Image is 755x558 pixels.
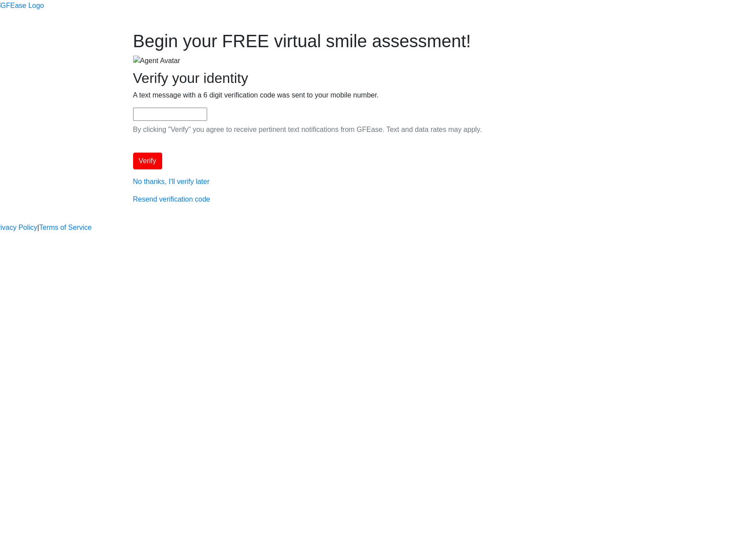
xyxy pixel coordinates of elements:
a: No thanks, I'll verify later [133,178,210,185]
button: Verify [133,153,162,169]
h2: Verify your identity [133,70,622,86]
a: Terms of Service [39,222,92,233]
img: Agent Avatar [133,56,180,66]
a: Resend verification code [133,195,210,203]
p: A text message with a 6 digit verification code was sent to your mobile number. [133,90,622,101]
p: By clicking "Verify" you agree to receive pertinent text notifications from GFEase. Text and data... [133,124,622,135]
h1: Begin your FREE virtual smile assessment! [133,30,622,52]
a: | [37,222,39,233]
